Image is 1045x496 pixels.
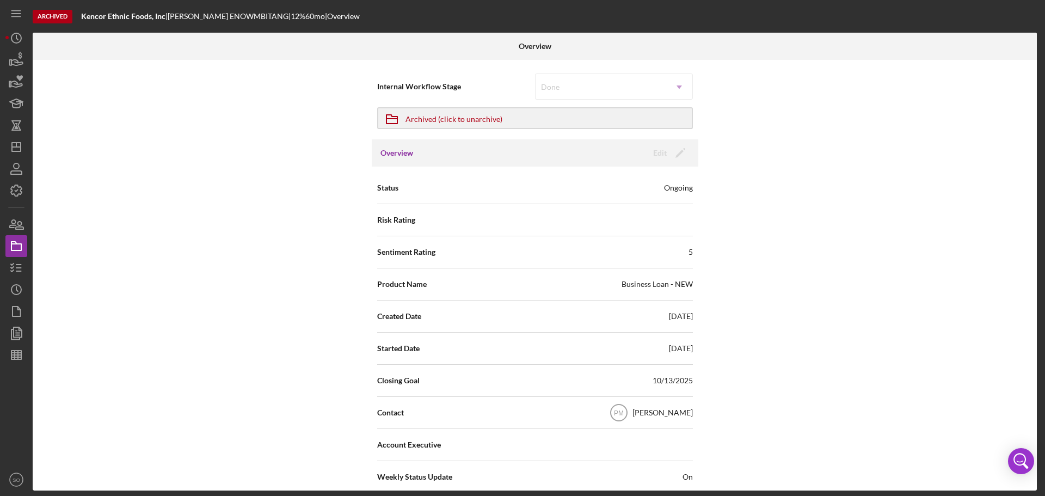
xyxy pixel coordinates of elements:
[653,375,693,386] div: 10/13/2025
[325,12,360,21] div: | Overview
[380,148,413,158] h3: Overview
[377,215,415,225] span: Risk Rating
[614,409,624,417] text: PM
[305,12,325,21] div: 60 mo
[377,311,421,322] span: Created Date
[5,469,27,491] button: SO
[669,311,693,322] div: [DATE]
[1008,448,1034,474] div: Open Intercom Messenger
[683,471,693,482] span: On
[405,108,502,128] div: Archived (click to unarchive)
[377,107,693,129] button: Archived (click to unarchive)
[81,12,168,21] div: |
[377,247,435,258] span: Sentiment Rating
[81,11,165,21] b: Kencor Ethnic Foods, Inc
[377,375,420,386] span: Closing Goal
[377,471,452,482] span: Weekly Status Update
[377,343,420,354] span: Started Date
[669,343,693,354] div: [DATE]
[377,279,427,290] span: Product Name
[13,477,20,483] text: SO
[377,407,404,418] span: Contact
[519,42,551,51] b: Overview
[664,182,693,193] div: Ongoing
[291,12,305,21] div: 12 %
[377,81,535,92] span: Internal Workflow Stage
[377,439,441,450] span: Account Executive
[647,145,690,161] button: Edit
[622,279,693,290] div: Business Loan - NEW
[689,247,693,258] div: 5
[33,10,72,23] div: Archived
[168,12,291,21] div: [PERSON_NAME] ENOWMBITANG |
[632,407,693,418] div: [PERSON_NAME]
[653,145,667,161] div: Edit
[377,182,398,193] span: Status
